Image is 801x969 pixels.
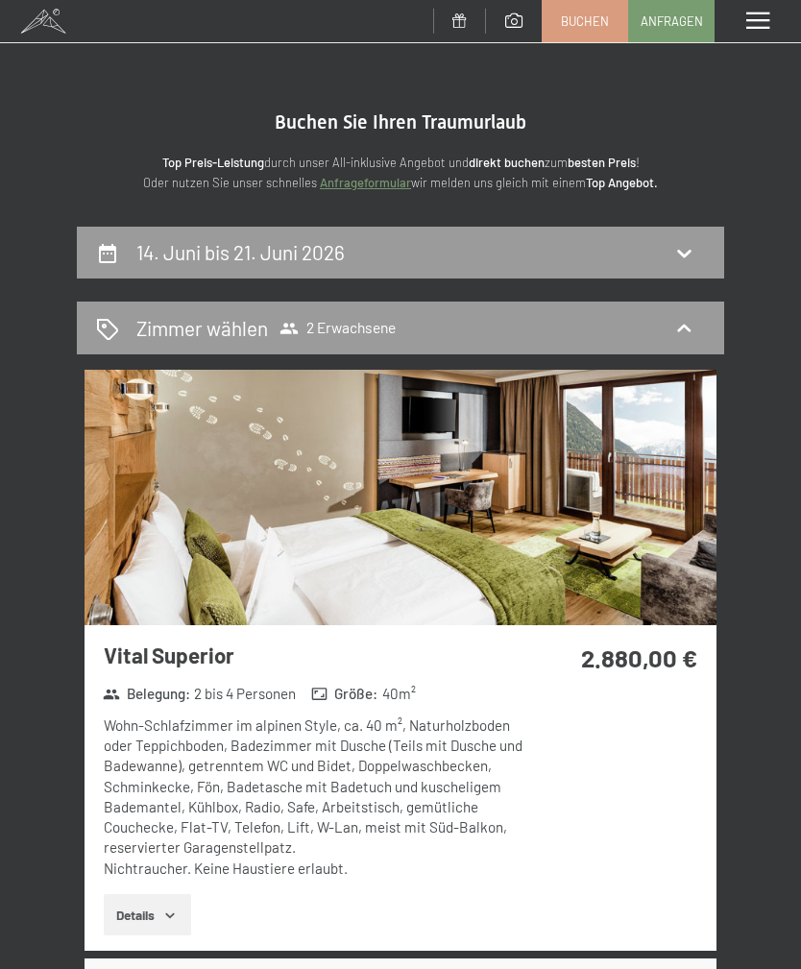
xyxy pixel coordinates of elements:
p: durch unser All-inklusive Angebot und zum ! Oder nutzen Sie unser schnelles wir melden uns gleich... [77,153,724,193]
strong: Top Preis-Leistung [162,155,264,170]
strong: Top Angebot. [586,175,658,190]
strong: 2.880,00 € [581,642,697,672]
a: Anfragen [629,1,714,41]
strong: Größe : [311,684,378,704]
span: 2 Erwachsene [279,319,396,338]
strong: besten Preis [568,155,636,170]
span: 40 m² [382,684,416,704]
h2: 14. Juni bis 21. Juni 2026 [136,240,345,264]
span: Buchen [561,12,609,30]
img: mss_renderimg.php [85,370,716,625]
span: 2 bis 4 Personen [194,684,296,704]
div: Wohn-Schlafzimmer im alpinen Style, ca. 40 m², Naturholzboden oder Teppichboden, Badezimmer mit D... [104,715,527,879]
a: Buchen [543,1,627,41]
a: Anfrageformular [320,175,411,190]
h3: Vital Superior [104,641,527,670]
strong: direkt buchen [469,155,545,170]
strong: Belegung : [103,684,190,704]
span: Buchen Sie Ihren Traumurlaub [275,110,526,133]
span: Anfragen [641,12,703,30]
h2: Zimmer wählen [136,314,268,342]
button: Details [104,894,191,936]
